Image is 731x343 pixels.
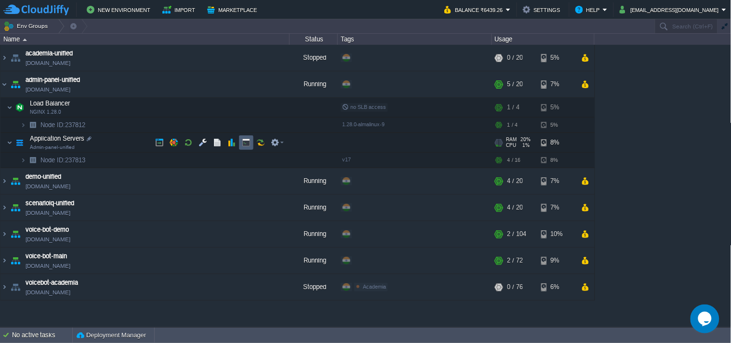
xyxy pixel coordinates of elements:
[342,121,385,127] span: 1.28.0-almalinux-9
[40,121,65,129] span: Node ID:
[29,99,71,107] span: Load Balancer
[541,45,572,71] div: 5%
[13,133,27,152] img: AMDAwAAAACH5BAEAAAAALAAAAAABAAEAAAICRAEAOw==
[541,71,572,97] div: 7%
[9,195,22,221] img: AMDAwAAAACH5BAEAAAAALAAAAAABAAEAAAICRAEAOw==
[0,248,8,274] img: AMDAwAAAACH5BAEAAAAALAAAAAABAAEAAAICRAEAOw==
[7,133,13,152] img: AMDAwAAAACH5BAEAAAAALAAAAAABAAEAAAICRAEAOw==
[7,98,13,117] img: AMDAwAAAACH5BAEAAAAALAAAAAABAAEAAAICRAEAOw==
[363,284,386,290] span: Academia
[507,168,523,194] div: 4 / 20
[0,168,8,194] img: AMDAwAAAACH5BAEAAAAALAAAAAABAAEAAAICRAEAOw==
[40,156,87,164] span: 237813
[9,274,22,300] img: AMDAwAAAACH5BAEAAAAALAAAAAABAAEAAAICRAEAOw==
[30,109,61,115] span: NGINX 1.28.0
[9,248,22,274] img: AMDAwAAAACH5BAEAAAAALAAAAAABAAEAAAICRAEAOw==
[40,121,87,129] span: 237812
[23,39,27,41] img: AMDAwAAAACH5BAEAAAAALAAAAAABAAEAAAICRAEAOw==
[290,221,338,247] div: Running
[520,143,530,148] span: 1%
[541,133,572,152] div: 8%
[26,198,74,208] span: scenarioiq-unified
[26,278,78,288] a: voicebot-academia
[9,71,22,97] img: AMDAwAAAACH5BAEAAAAALAAAAAABAAEAAAICRAEAOw==
[507,153,520,168] div: 4 / 16
[77,330,146,340] button: Deployment Manager
[506,143,517,148] span: CPU
[290,168,338,194] div: Running
[290,248,338,274] div: Running
[290,71,338,97] div: Running
[290,195,338,221] div: Running
[20,153,26,168] img: AMDAwAAAACH5BAEAAAAALAAAAAABAAEAAAICRAEAOw==
[26,118,40,132] img: AMDAwAAAACH5BAEAAAAALAAAAAABAAEAAAICRAEAOw==
[26,261,70,271] a: [DOMAIN_NAME]
[691,304,721,333] iframe: chat widget
[29,135,86,142] a: Application ServersAdmin-panel-unified
[40,121,87,129] a: Node ID:237812
[9,168,22,194] img: AMDAwAAAACH5BAEAAAAALAAAAAABAAEAAAICRAEAOw==
[523,4,563,15] button: Settings
[40,157,65,164] span: Node ID:
[0,71,8,97] img: AMDAwAAAACH5BAEAAAAALAAAAAABAAEAAAICRAEAOw==
[207,4,260,15] button: Marketplace
[26,208,70,218] a: [DOMAIN_NAME]
[507,45,523,71] div: 0 / 20
[541,153,572,168] div: 8%
[40,156,87,164] a: Node ID:237813
[290,34,337,45] div: Status
[507,274,523,300] div: 0 / 76
[1,34,289,45] div: Name
[26,49,73,58] a: academia-unified
[620,4,722,15] button: [EMAIL_ADDRESS][DOMAIN_NAME]
[29,134,86,143] span: Application Servers
[541,274,572,300] div: 6%
[162,4,199,15] button: Import
[0,195,8,221] img: AMDAwAAAACH5BAEAAAAALAAAAAABAAEAAAICRAEAOw==
[3,19,51,33] button: Env Groups
[507,98,519,117] div: 1 / 4
[9,221,22,247] img: AMDAwAAAACH5BAEAAAAALAAAAAABAAEAAAICRAEAOw==
[541,168,572,194] div: 7%
[26,225,69,235] a: voice-bot-demo
[541,195,572,221] div: 7%
[0,274,8,300] img: AMDAwAAAACH5BAEAAAAALAAAAAABAAEAAAICRAEAOw==
[26,153,40,168] img: AMDAwAAAACH5BAEAAAAALAAAAAABAAEAAAICRAEAOw==
[338,34,492,45] div: Tags
[26,288,70,297] a: [DOMAIN_NAME]
[26,75,80,85] a: admin-panel-unified
[507,118,518,132] div: 1 / 4
[342,157,351,162] span: v17
[9,45,22,71] img: AMDAwAAAACH5BAEAAAAALAAAAAABAAEAAAICRAEAOw==
[541,118,572,132] div: 5%
[507,221,526,247] div: 2 / 104
[12,328,72,343] div: No active tasks
[26,251,67,261] a: voice-bot-main
[342,104,386,110] span: no SLB access
[507,71,523,97] div: 5 / 20
[541,248,572,274] div: 9%
[87,4,153,15] button: New Environment
[0,45,8,71] img: AMDAwAAAACH5BAEAAAAALAAAAAABAAEAAAICRAEAOw==
[521,137,531,143] span: 20%
[30,145,75,150] span: Admin-panel-unified
[3,4,69,16] img: CloudJiffy
[26,58,70,68] a: [DOMAIN_NAME]
[0,221,8,247] img: AMDAwAAAACH5BAEAAAAALAAAAAABAAEAAAICRAEAOw==
[444,4,506,15] button: Balance ₹6439.26
[541,98,572,117] div: 5%
[13,98,27,117] img: AMDAwAAAACH5BAEAAAAALAAAAAABAAEAAAICRAEAOw==
[290,274,338,300] div: Stopped
[29,100,71,107] a: Load BalancerNGINX 1.28.0
[26,172,61,182] a: demo-unified
[507,248,523,274] div: 2 / 72
[26,85,70,94] a: [DOMAIN_NAME]
[575,4,603,15] button: Help
[20,118,26,132] img: AMDAwAAAACH5BAEAAAAALAAAAAABAAEAAAICRAEAOw==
